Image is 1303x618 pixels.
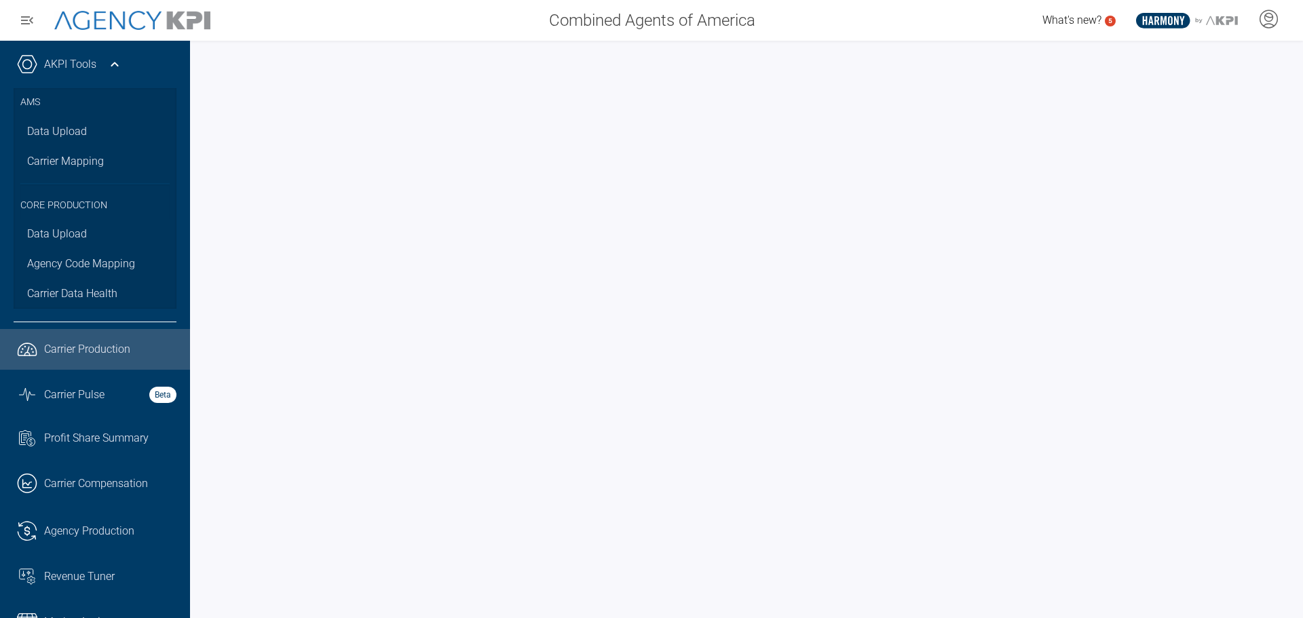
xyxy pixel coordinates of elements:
h3: Core Production [20,183,170,220]
a: Carrier Data Health [14,279,176,309]
span: Carrier Compensation [44,476,148,492]
span: What's new? [1042,14,1101,26]
span: Revenue Tuner [44,568,115,585]
span: Profit Share Summary [44,430,149,446]
a: Data Upload [14,117,176,147]
a: Agency Code Mapping [14,249,176,279]
a: 5 [1105,16,1116,26]
a: Carrier Mapping [14,147,176,176]
a: Data Upload [14,219,176,249]
span: Carrier Pulse [44,387,105,403]
span: Carrier Production [44,341,130,358]
img: AgencyKPI [54,11,210,31]
span: Carrier Data Health [27,286,117,302]
span: Agency Production [44,523,134,539]
text: 5 [1108,17,1112,24]
span: Combined Agents of America [549,8,755,33]
a: AKPI Tools [44,56,96,73]
strong: Beta [149,387,176,403]
h3: AMS [20,88,170,117]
